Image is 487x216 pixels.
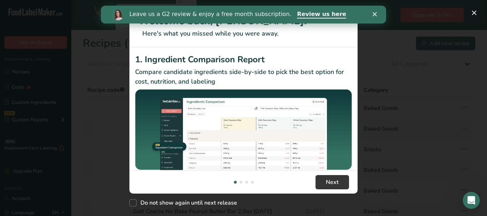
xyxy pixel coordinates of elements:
p: Compare candidate ingredients side-by-side to pick the best option for cost, nutrition, and labeling [135,67,352,86]
iframe: Intercom live chat [463,192,480,209]
div: Close [272,6,279,11]
span: Do not show again until next release [137,199,237,206]
h2: 1. Ingredient Comparison Report [135,53,352,66]
span: Next [326,178,339,186]
iframe: Intercom live chat banner [101,6,386,23]
img: Ingredient Comparison Report [135,89,352,170]
p: Here's what you missed while you were away. [138,29,349,38]
button: Next [316,175,349,189]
